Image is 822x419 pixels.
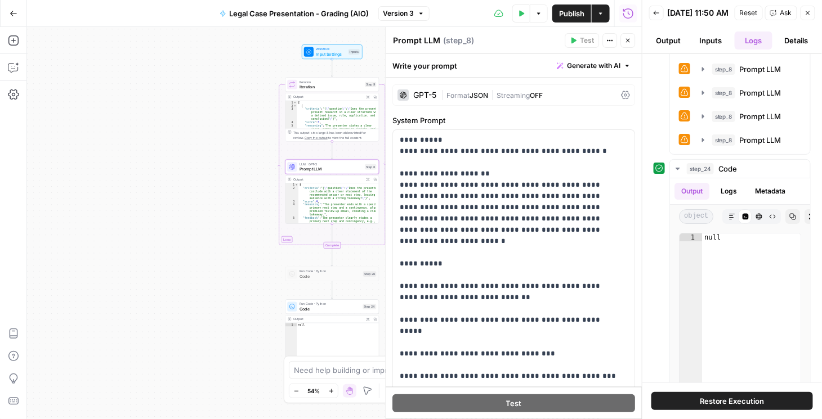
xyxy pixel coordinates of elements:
[300,79,363,84] span: Iteration
[331,59,333,76] g: Edge from start to step_9
[470,91,489,100] span: JSON
[553,58,636,73] button: Generate with AI
[365,82,376,87] div: Step 9
[285,160,379,224] div: LLM · GPT-5Prompt LLMStep 8Output{ "criteria":"{\"question\":\"Does the presenter conclude with a...
[285,242,379,249] div: Complete
[300,162,363,167] span: LLM · GPT-5
[285,183,298,187] div: 1
[712,64,735,75] span: step_8
[300,269,361,274] span: Run Code · Python
[293,101,297,104] span: Toggle code folding, rows 1 through 8
[687,163,714,174] span: step_24
[285,104,297,107] div: 2
[680,233,702,241] div: 1
[489,89,497,100] span: |
[552,4,591,22] button: Publish
[565,33,600,48] button: Test
[285,323,297,326] div: 1
[300,84,363,90] span: Iteration
[285,77,379,141] div: LoopIterationIterationStep 9Output[ { "criteria":"{\"question\":\"Does the presenter present rese...
[300,166,363,172] span: Prompt LLM
[700,395,765,407] span: Restore Execution
[393,115,636,126] label: System Prompt
[213,4,376,22] button: Legal Case Presentation - Grading (AIO)
[349,49,360,55] div: Inputs
[530,91,543,100] span: OFF
[383,8,414,19] span: Version 3
[331,141,333,159] g: Edge from step_9 to step_8
[674,183,709,200] button: Output
[285,124,297,145] div: 5
[285,267,379,281] div: Run Code · PythonCodeStep 26
[363,271,377,277] div: Step 26
[378,6,430,21] button: Version 3
[300,301,360,307] span: Run Code · Python
[293,104,297,107] span: Toggle code folding, rows 2 through 7
[712,111,735,122] span: step_8
[300,306,360,312] span: Code
[580,35,595,46] span: Test
[316,51,346,57] span: Input Settings
[285,200,298,203] div: 3
[692,31,730,49] button: Inputs
[285,107,297,121] div: 3
[293,177,363,182] div: Output
[568,61,621,71] span: Generate with AI
[718,163,738,174] span: Code
[414,91,437,99] div: GPT-5
[735,31,773,49] button: Logs
[740,134,781,146] span: Prompt LLM
[295,183,298,187] span: Toggle code folding, rows 1 through 11
[300,273,361,280] span: Code
[331,281,333,299] g: Edge from step_26 to step_24
[230,8,369,19] span: Legal Case Presentation - Grading (AIO)
[307,386,320,395] span: 54%
[444,35,475,46] span: ( step_8 )
[780,8,792,18] span: Ask
[285,203,298,217] div: 4
[293,94,363,100] div: Output
[285,101,297,104] div: 1
[740,111,781,122] span: Prompt LLM
[497,91,530,100] span: Streaming
[735,6,763,20] button: Reset
[559,8,584,19] span: Publish
[293,130,376,140] div: This output is too large & has been abbreviated for review. to view the full content.
[740,8,758,18] span: Reset
[285,44,379,59] div: WorkflowInput SettingsInputs
[316,47,346,52] span: Workflow
[679,209,713,224] span: object
[777,31,815,49] button: Details
[506,398,522,409] span: Test
[714,183,744,200] button: Logs
[293,317,363,322] div: Output
[285,187,298,200] div: 2
[394,35,441,46] textarea: Prompt LLM
[285,299,379,363] div: Run Code · PythonCodeStep 24Outputnull
[649,31,687,49] button: Output
[712,134,735,146] span: step_8
[365,164,376,170] div: Step 8
[331,249,333,266] g: Edge from step_9-iteration-end to step_26
[285,217,298,273] div: 5
[386,54,642,77] div: Write your prompt
[441,89,447,100] span: |
[393,394,636,412] button: Test
[765,6,797,20] button: Ask
[740,87,781,98] span: Prompt LLM
[447,91,470,100] span: Format
[651,392,813,410] button: Restore Execution
[285,121,297,124] div: 4
[740,64,781,75] span: Prompt LLM
[712,87,735,98] span: step_8
[305,136,328,139] span: Copy the output
[363,304,376,310] div: Step 24
[748,183,792,200] button: Metadata
[324,242,341,249] div: Complete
